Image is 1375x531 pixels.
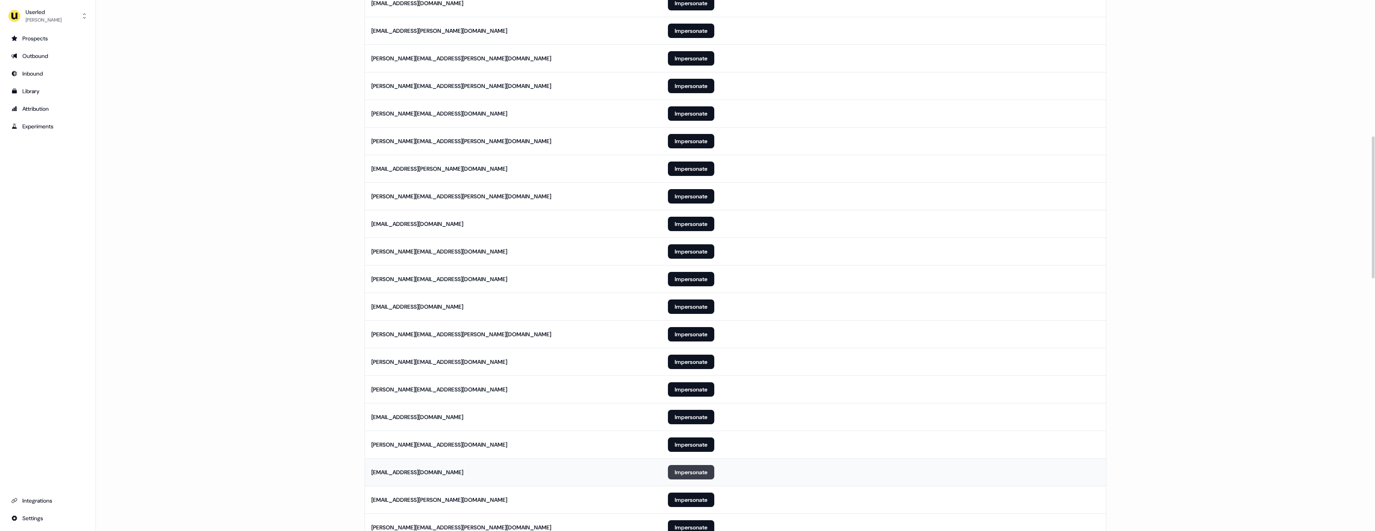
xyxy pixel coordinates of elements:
a: Go to Inbound [6,67,89,80]
button: Impersonate [668,299,714,314]
div: Library [11,87,84,95]
button: Impersonate [668,493,714,507]
a: Go to prospects [6,32,89,45]
a: Go to outbound experience [6,50,89,62]
button: Impersonate [668,355,714,369]
div: [EMAIL_ADDRESS][DOMAIN_NAME] [371,220,463,228]
div: [PERSON_NAME][EMAIL_ADDRESS][PERSON_NAME][DOMAIN_NAME] [371,82,551,90]
div: [PERSON_NAME][EMAIL_ADDRESS][PERSON_NAME][DOMAIN_NAME] [371,137,551,145]
button: Impersonate [668,24,714,38]
button: Impersonate [668,51,714,66]
div: [PERSON_NAME][EMAIL_ADDRESS][DOMAIN_NAME] [371,358,507,366]
div: [EMAIL_ADDRESS][DOMAIN_NAME] [371,303,463,311]
button: Impersonate [668,217,714,231]
div: [PERSON_NAME][EMAIL_ADDRESS][PERSON_NAME][DOMAIN_NAME] [371,330,551,338]
div: [PERSON_NAME][EMAIL_ADDRESS][DOMAIN_NAME] [371,275,507,283]
div: Prospects [11,34,84,42]
a: Go to integrations [6,512,89,525]
a: Go to integrations [6,494,89,507]
div: [PERSON_NAME][EMAIL_ADDRESS][DOMAIN_NAME] [371,248,507,256]
button: Impersonate [668,272,714,286]
div: Outbound [11,52,84,60]
div: [PERSON_NAME][EMAIL_ADDRESS][DOMAIN_NAME] [371,385,507,393]
div: [PERSON_NAME][EMAIL_ADDRESS][DOMAIN_NAME] [371,110,507,118]
button: Impersonate [668,437,714,452]
div: [PERSON_NAME] [26,16,62,24]
button: Userled[PERSON_NAME] [6,6,89,26]
div: Integrations [11,497,84,505]
div: [EMAIL_ADDRESS][PERSON_NAME][DOMAIN_NAME] [371,165,507,173]
div: Inbound [11,70,84,78]
button: Impersonate [668,465,714,479]
button: Impersonate [668,327,714,341]
div: [PERSON_NAME][EMAIL_ADDRESS][PERSON_NAME][DOMAIN_NAME] [371,54,551,62]
button: Impersonate [668,382,714,397]
button: Impersonate [668,410,714,424]
div: [PERSON_NAME][EMAIL_ADDRESS][DOMAIN_NAME] [371,441,507,449]
a: Go to attribution [6,102,89,115]
button: Impersonate [668,189,714,204]
a: Go to experiments [6,120,89,133]
div: [EMAIL_ADDRESS][DOMAIN_NAME] [371,413,463,421]
button: Impersonate [668,79,714,93]
button: Impersonate [668,244,714,259]
a: Go to templates [6,85,89,98]
div: Experiments [11,122,84,130]
div: Userled [26,8,62,16]
button: Impersonate [668,134,714,148]
div: [EMAIL_ADDRESS][PERSON_NAME][DOMAIN_NAME] [371,27,507,35]
button: Impersonate [668,106,714,121]
div: [EMAIL_ADDRESS][PERSON_NAME][DOMAIN_NAME] [371,496,507,504]
div: [EMAIL_ADDRESS][DOMAIN_NAME] [371,468,463,476]
button: Impersonate [668,162,714,176]
div: Attribution [11,105,84,113]
div: Settings [11,514,84,522]
div: [PERSON_NAME][EMAIL_ADDRESS][PERSON_NAME][DOMAIN_NAME] [371,192,551,200]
